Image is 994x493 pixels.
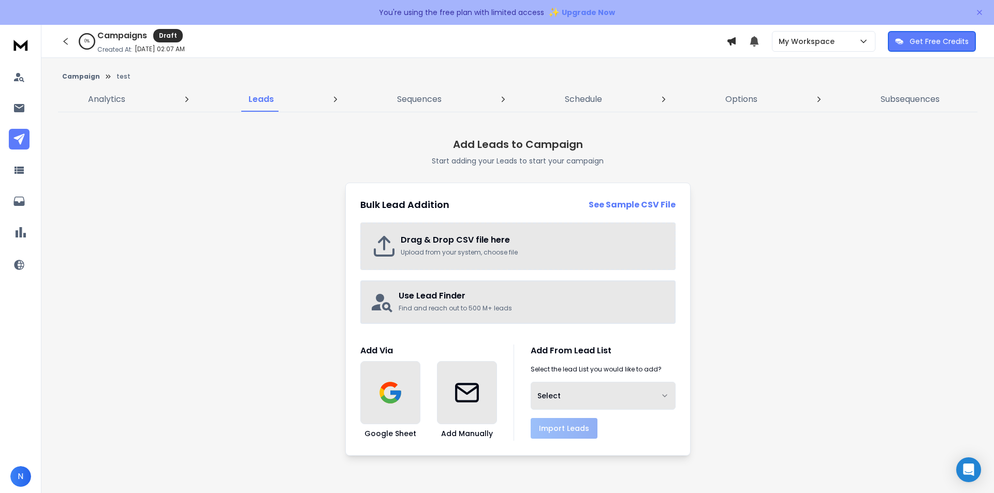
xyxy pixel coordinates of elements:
[153,29,183,42] div: Draft
[401,248,664,257] p: Upload from your system, choose file
[82,87,131,112] a: Analytics
[531,365,662,374] p: Select the lead List you would like to add?
[910,36,969,47] p: Get Free Credits
[881,93,940,106] p: Subsequences
[399,304,666,312] p: Find and reach out to 500 M+ leads
[401,234,664,246] h2: Drag & Drop CSV file here
[562,7,615,18] span: Upgrade Now
[779,36,839,47] p: My Workspace
[97,29,147,42] h1: Campaigns
[10,466,31,487] button: N
[88,93,125,106] p: Analytics
[874,87,946,112] a: Subsequences
[537,391,561,401] span: Select
[242,87,280,112] a: Leads
[135,45,185,53] p: [DATE] 02:07 AM
[397,93,442,106] p: Sequences
[360,198,449,212] h2: Bulk Lead Addition
[888,31,976,52] button: Get Free Credits
[97,46,133,54] p: Created At:
[956,457,981,482] div: Open Intercom Messenger
[565,93,602,106] p: Schedule
[432,156,604,166] p: Start adding your Leads to start your campaign
[559,87,608,112] a: Schedule
[453,137,583,152] h1: Add Leads to Campaign
[379,7,544,18] p: You're using the free plan with limited access
[391,87,448,112] a: Sequences
[589,199,676,211] a: See Sample CSV File
[364,428,416,439] h3: Google Sheet
[548,2,615,23] button: ✨Upgrade Now
[531,345,676,357] h1: Add From Lead List
[10,35,31,54] img: logo
[116,72,130,81] p: test
[399,290,666,302] h2: Use Lead Finder
[548,5,560,20] span: ✨
[248,93,274,106] p: Leads
[84,38,90,44] p: 0 %
[62,72,100,81] button: Campaign
[719,87,764,112] a: Options
[441,428,493,439] h3: Add Manually
[725,93,757,106] p: Options
[360,345,497,357] h1: Add Via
